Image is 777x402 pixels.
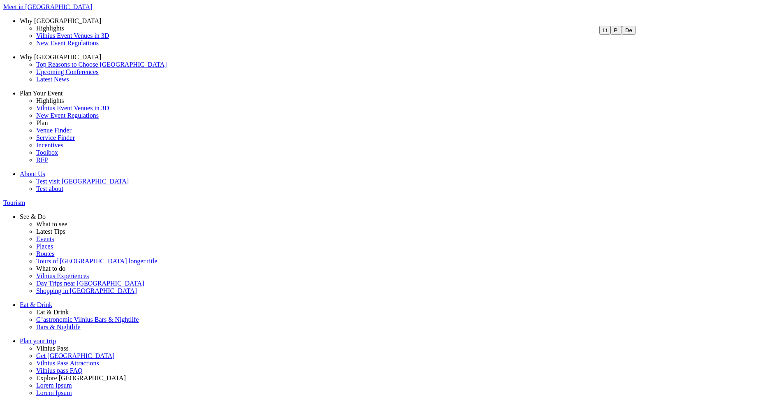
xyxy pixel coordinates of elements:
span: Vilnius pass FAQ [36,367,83,374]
a: Lorem Ipsum [36,389,774,397]
span: Plan Your Event [20,90,63,97]
button: Pl [610,26,622,35]
span: Meet in [GEOGRAPHIC_DATA] [3,3,92,10]
span: Get [GEOGRAPHIC_DATA] [36,352,114,359]
a: RFP [36,156,774,164]
a: Test about [36,185,774,193]
span: Eat & Drink [20,301,52,308]
span: Vilnius Pass [36,345,69,352]
a: About Us [20,170,774,178]
span: Eat & Drink [36,309,69,316]
span: Shopping in [GEOGRAPHIC_DATA] [36,287,137,294]
span: Toolbox [36,149,58,156]
span: Vilnius Event Venues in 3D [36,32,109,39]
a: Shopping in [GEOGRAPHIC_DATA] [36,287,774,295]
span: Plan your trip [20,337,56,344]
a: New Event Regulations [36,40,774,47]
a: Get [GEOGRAPHIC_DATA] [36,352,774,360]
button: De [622,26,636,35]
span: Venue Finder [36,127,72,134]
a: Events [36,235,774,243]
a: Tours of [GEOGRAPHIC_DATA] longer title [36,258,774,265]
a: Plan your trip [20,337,774,345]
a: Toolbox [36,149,774,156]
span: Day Trips near [GEOGRAPHIC_DATA] [36,280,144,287]
a: Latest News [36,76,774,83]
span: Vilnius Experiences [36,272,89,279]
a: Lorem Ipsum [36,382,774,389]
a: Tourism [3,199,774,207]
span: Why [GEOGRAPHIC_DATA] [20,17,101,24]
a: New Event Regulations [36,112,774,119]
a: Test visit [GEOGRAPHIC_DATA] [36,178,774,185]
a: Day Trips near [GEOGRAPHIC_DATA] [36,280,774,287]
span: New Event Regulations [36,40,99,46]
a: G’astronomic Vilnius Bars & Nightlife [36,316,774,323]
a: Incentives [36,142,774,149]
a: Places [36,243,774,250]
span: Explore [GEOGRAPHIC_DATA] [36,374,126,381]
span: Vilnius Pass Attractions [36,360,99,367]
span: Lorem Ipsum [36,389,72,396]
a: Vilnius Event Venues in 3D [36,105,774,112]
a: Service Finder [36,134,774,142]
span: Routes [36,250,54,257]
span: Bars & Nightlife [36,323,81,330]
span: G’astronomic Vilnius Bars & Nightlife [36,316,139,323]
span: What to do [36,265,65,272]
span: Latest Tips [36,228,65,235]
a: Top Reasons to Choose [GEOGRAPHIC_DATA] [36,61,774,68]
span: Highlights [36,25,64,32]
a: Vilnius Experiences [36,272,774,280]
span: Places [36,243,53,250]
span: About Us [20,170,45,177]
a: Vilnius Pass Attractions [36,360,774,367]
span: Incentives [36,142,63,149]
button: Lt [599,26,610,35]
span: RFP [36,156,48,163]
span: What to see [36,221,67,228]
span: Why [GEOGRAPHIC_DATA] [20,53,101,60]
span: Vilnius Event Venues in 3D [36,105,109,112]
a: Venue Finder [36,127,774,134]
span: Events [36,235,54,242]
span: Highlights [36,97,64,104]
a: Eat & Drink [20,301,774,309]
a: Vilnius pass FAQ [36,367,774,374]
a: Routes [36,250,774,258]
a: Upcoming Conferences [36,68,774,76]
span: See & Do [20,213,46,220]
span: New Event Regulations [36,112,99,119]
span: Service Finder [36,134,75,141]
a: Vilnius Event Venues in 3D [36,32,774,40]
span: Plan [36,119,48,126]
span: Tourism [3,199,25,206]
span: Lorem Ipsum [36,382,72,389]
span: Tours of [GEOGRAPHIC_DATA] longer title [36,258,157,265]
a: Bars & Nightlife [36,323,774,331]
a: Meet in [GEOGRAPHIC_DATA] [3,3,774,11]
